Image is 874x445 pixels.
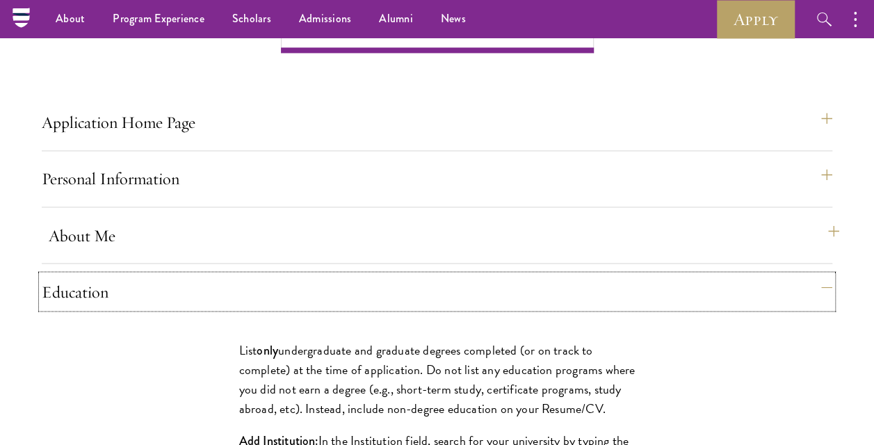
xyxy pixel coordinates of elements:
[42,162,832,195] button: Personal Information
[42,106,832,139] button: Application Home Page
[257,341,278,359] strong: only
[49,218,839,252] button: About Me
[42,275,832,308] button: Education
[239,340,636,418] p: List undergraduate and graduate degrees completed (or on track to complete) at the time of applic...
